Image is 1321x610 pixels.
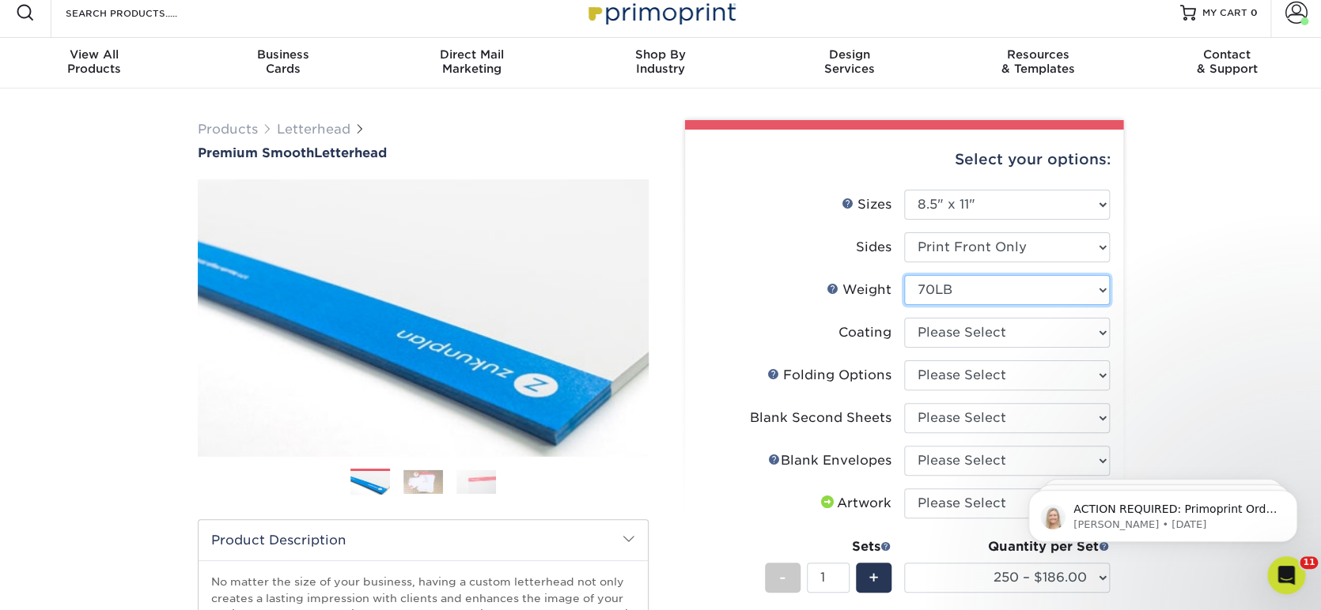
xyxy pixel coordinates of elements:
[198,145,649,160] a: Premium SmoothLetterhead
[755,47,944,76] div: Services
[199,520,648,560] h2: Product Description
[566,47,755,76] div: Industry
[69,46,272,357] span: ACTION REQUIRED: Primoprint Order 25520-33462-75983 Hey [PERSON_NAME]! We are reaching out with y...
[1005,457,1321,567] iframe: Intercom notifications message
[198,122,258,137] a: Products
[1132,47,1321,76] div: & Support
[189,47,378,62] span: Business
[350,469,390,497] img: Letterhead 01
[377,47,566,76] div: Marketing
[69,61,273,75] p: Message from Natalie, sent 18w ago
[1202,6,1247,20] span: MY CART
[779,566,786,589] span: -
[944,47,1133,76] div: & Templates
[904,537,1110,556] div: Quantity per Set
[377,47,566,62] span: Direct Mail
[842,195,891,214] div: Sizes
[566,38,755,88] a: Shop ByIndustry
[944,47,1133,62] span: Resources
[838,323,891,342] div: Coating
[403,469,443,494] img: Letterhead 02
[64,3,218,22] input: SEARCH PRODUCTS.....
[1267,556,1305,594] iframe: Intercom live chat
[566,47,755,62] span: Shop By
[856,238,891,257] div: Sides
[198,162,649,473] img: Premium Smooth 01
[944,38,1133,88] a: Resources& Templates
[818,494,891,513] div: Artwork
[1251,7,1258,18] span: 0
[755,38,944,88] a: DesignServices
[827,281,891,299] div: Weight
[189,47,378,76] div: Cards
[456,469,496,494] img: Letterhead 03
[1132,47,1321,62] span: Contact
[869,566,879,589] span: +
[198,145,649,160] h1: Letterhead
[377,38,566,88] a: Direct MailMarketing
[1132,38,1321,88] a: Contact& Support
[1300,556,1318,569] span: 11
[765,537,891,556] div: Sets
[768,451,891,470] div: Blank Envelopes
[750,409,891,427] div: Blank Second Sheets
[189,38,378,88] a: BusinessCards
[755,47,944,62] span: Design
[698,130,1111,190] div: Select your options:
[277,122,350,137] a: Letterhead
[767,366,891,385] div: Folding Options
[198,145,314,160] span: Premium Smooth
